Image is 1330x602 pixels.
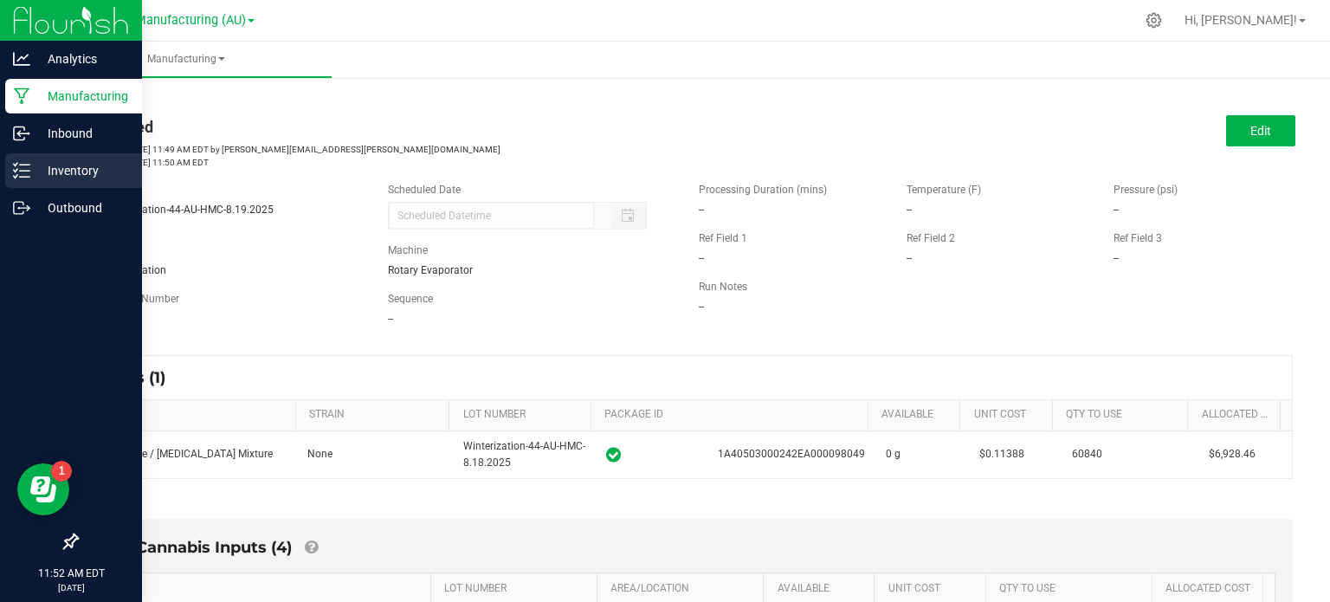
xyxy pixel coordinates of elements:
[1114,184,1178,196] span: Pressure (psi)
[463,440,585,469] span: Winterization-44-AU-HMC-8.18.2025
[1165,582,1256,596] a: Allocated CostSortable
[1066,408,1181,422] a: QTY TO USESortable
[307,448,332,460] span: None
[30,123,134,144] p: Inbound
[907,232,955,244] span: Ref Field 2
[42,42,332,78] a: Manufacturing
[1072,448,1102,460] span: 60840
[699,301,704,313] span: --
[1114,204,1119,216] span: --
[388,313,393,325] span: --
[388,184,461,196] span: Scheduled Date
[388,264,473,276] span: Rotary Evaporator
[907,184,981,196] span: Temperature (F)
[110,582,423,596] a: ITEMSortable
[718,446,865,463] span: 1A40503000242EA000098049
[13,125,30,142] inline-svg: Inbound
[13,50,30,68] inline-svg: Analytics
[1202,408,1274,422] a: Allocated CostSortable
[30,197,134,218] p: Outbound
[881,408,953,422] a: AVAILABLESortable
[699,184,827,196] span: Processing Duration (mins)
[96,538,292,557] span: Non-Cannabis Inputs (4)
[76,115,673,139] div: Completed
[1143,12,1165,29] div: Manage settings
[886,448,892,460] span: 0
[1226,115,1295,146] button: Edit
[30,160,134,181] p: Inventory
[444,582,591,596] a: LOT NUMBERSortable
[76,156,673,169] p: [DATE] 11:50 AM EDT
[894,448,901,460] span: g
[1114,252,1119,264] span: --
[90,448,273,460] span: Concentrate / [MEDICAL_DATA] Mixture
[1250,124,1271,138] span: Edit
[388,293,433,305] span: Sequence
[888,582,979,596] a: Unit CostSortable
[76,143,673,156] p: [DATE] 11:49 AM EDT by [PERSON_NAME][EMAIL_ADDRESS][PERSON_NAME][DOMAIN_NAME]
[974,408,1046,422] a: Unit CostSortable
[1185,13,1297,27] span: Hi, [PERSON_NAME]!
[907,252,912,264] span: --
[30,86,134,107] p: Manufacturing
[8,581,134,594] p: [DATE]
[699,252,704,264] span: --
[17,463,69,515] iframe: Resource center
[309,408,442,422] a: STRAINSortable
[100,13,246,28] span: Stash Manufacturing (AU)
[699,281,747,293] span: Run Notes
[388,244,428,256] span: Machine
[42,52,332,67] span: Manufacturing
[699,204,704,216] span: --
[305,538,318,557] a: Add Non-Cannabis items that were also consumed in the run (e.g. gloves and packaging); Also add N...
[463,408,584,422] a: LOT NUMBERSortable
[907,204,912,216] span: --
[999,582,1146,596] a: QTY TO USESortable
[30,49,134,69] p: Analytics
[8,566,134,581] p: 11:52 AM EDT
[778,582,868,596] a: AVAILABLESortable
[979,448,1024,460] span: $0.11388
[1114,232,1162,244] span: Ref Field 3
[76,204,274,216] span: Rotary Evaporation-44-AU-HMC-8.19.2025
[604,408,861,422] a: PACKAGE IDSortable
[13,199,30,217] inline-svg: Outbound
[606,444,621,465] span: In Sync
[699,232,747,244] span: Ref Field 1
[1209,448,1256,460] span: $6,928.46
[51,461,72,482] iframe: Resource center unread badge
[13,87,30,105] inline-svg: Manufacturing
[13,162,30,179] inline-svg: Inventory
[610,582,757,596] a: AREA/LOCATIONSortable
[93,408,288,422] a: ITEMSortable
